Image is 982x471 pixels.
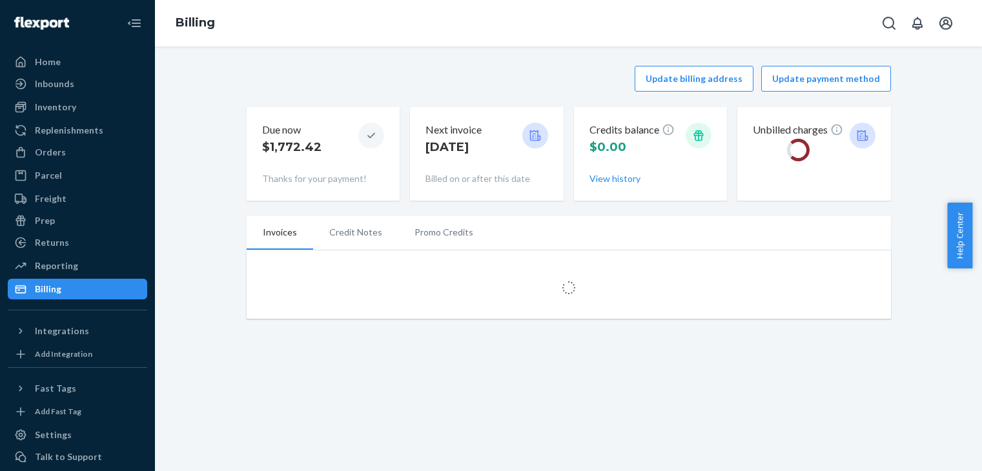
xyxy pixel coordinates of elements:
p: Credits balance [589,123,675,137]
p: Thanks for your payment! [262,172,385,185]
li: Invoices [247,216,313,250]
p: [DATE] [425,139,482,155]
a: Billing [176,15,215,30]
div: Integrations [35,325,89,337]
div: Parcel [35,169,62,182]
ol: breadcrumbs [165,5,225,42]
div: Replenishments [35,124,103,137]
button: View history [589,172,640,185]
a: Settings [8,425,147,445]
li: Promo Credits [398,216,489,248]
a: Returns [8,232,147,253]
button: Close Navigation [121,10,147,36]
img: Flexport logo [14,17,69,30]
div: Billing [35,283,61,296]
div: Talk to Support [35,450,102,463]
div: Inbounds [35,77,74,90]
p: Billed on or after this date [425,172,548,185]
a: Inbounds [8,74,147,94]
button: Open Search Box [876,10,902,36]
a: Billing [8,279,147,299]
div: Freight [35,192,66,205]
p: Due now [262,123,322,137]
div: Inventory [35,101,76,114]
button: Open account menu [933,10,959,36]
a: Replenishments [8,120,147,141]
div: Settings [35,428,72,441]
div: Reporting [35,259,78,272]
li: Credit Notes [313,216,398,248]
button: Help Center [947,203,972,268]
a: Reporting [8,256,147,276]
div: Home [35,55,61,68]
button: Update billing address [635,66,753,92]
p: Unbilled charges [753,123,843,137]
a: Orders [8,142,147,163]
a: Add Fast Tag [8,404,147,419]
div: Add Integration [35,348,92,359]
a: Inventory [8,97,147,117]
div: Fast Tags [35,382,76,395]
a: Parcel [8,165,147,186]
p: Next invoice [425,123,482,137]
button: Talk to Support [8,446,147,467]
button: Fast Tags [8,378,147,399]
div: Orders [35,146,66,159]
div: Prep [35,214,55,227]
button: Integrations [8,321,147,341]
div: Returns [35,236,69,249]
p: $1,772.42 [262,139,322,155]
a: Add Integration [8,346,147,362]
div: Add Fast Tag [35,406,81,417]
a: Freight [8,188,147,209]
a: Home [8,52,147,72]
a: Prep [8,210,147,231]
button: Open notifications [905,10,930,36]
span: $0.00 [589,140,626,154]
button: Update payment method [761,66,891,92]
